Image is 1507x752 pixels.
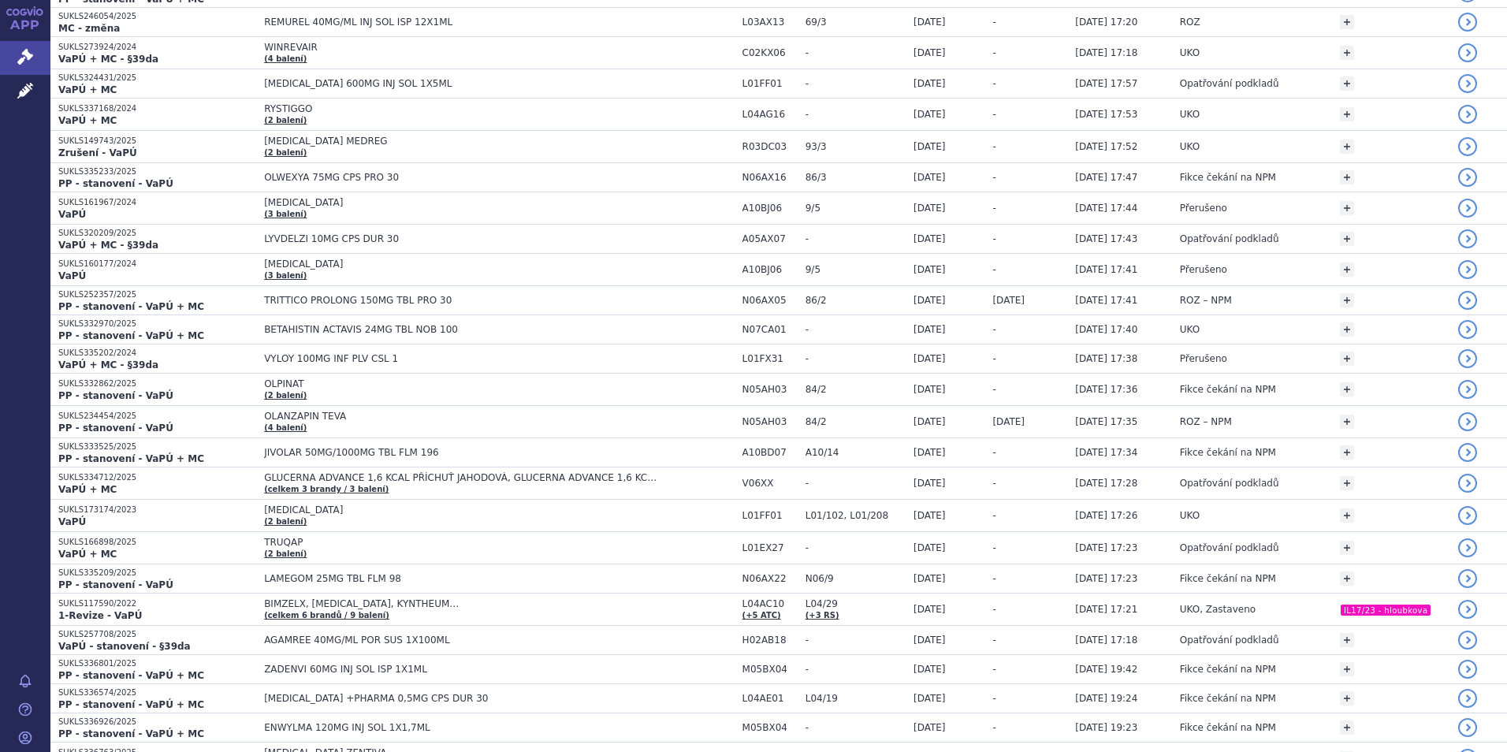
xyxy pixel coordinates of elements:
[914,542,946,553] span: [DATE]
[806,693,906,704] span: L04/19
[1180,109,1200,120] span: UKO
[992,233,995,244] span: -
[264,353,658,364] span: VYLOY 100MG INF PLV CSL 1
[742,447,798,458] span: A10BD07
[992,635,995,646] span: -
[992,478,995,489] span: -
[806,384,906,395] span: 84/2
[806,17,906,28] span: 69/3
[1340,293,1354,307] a: +
[1180,17,1200,28] span: ROZ
[1458,631,1477,650] a: detail
[1340,445,1354,460] a: +
[264,664,658,675] span: ZADENVI 60MG INJ SOL ISP 1X1ML
[58,330,204,341] strong: PP - stanovení - VaPÚ + MC
[1180,542,1279,553] span: Opatřování podkladů
[1458,291,1477,310] a: detail
[58,441,256,452] p: SUKLS333525/2025
[742,141,798,152] span: R03DC03
[742,203,798,214] span: A10BJ06
[1458,660,1477,679] a: detail
[742,324,798,335] span: N07CA01
[806,172,906,183] span: 86/3
[742,598,798,609] span: L04AC10
[1458,74,1477,93] a: detail
[264,103,658,114] span: RYSTIGGO
[58,209,86,220] strong: VaPÚ
[1341,605,1431,616] i: IL17/23 - hloubkova
[264,259,658,270] span: [MEDICAL_DATA]
[1075,203,1137,214] span: [DATE] 17:44
[1180,478,1279,489] span: Opatřování podkladů
[1075,47,1137,58] span: [DATE] 17:18
[1075,635,1137,646] span: [DATE] 17:18
[58,259,256,270] p: SUKLS160177/2024
[58,115,117,126] strong: VaPÚ + MC
[58,23,120,34] strong: MC - změna
[992,324,995,335] span: -
[806,611,839,620] a: (+3 RS)
[1180,510,1200,521] span: UKO
[264,116,307,125] a: (2 balení)
[1340,76,1354,91] a: +
[1075,17,1137,28] span: [DATE] 17:20
[58,84,117,95] strong: VaPÚ + MC
[806,203,906,214] span: 9/5
[1340,201,1354,215] a: +
[1075,542,1137,553] span: [DATE] 17:23
[992,353,995,364] span: -
[914,233,946,244] span: [DATE]
[806,78,906,89] span: -
[914,635,946,646] span: [DATE]
[1180,447,1276,458] span: Fikce čekání na NPM
[806,295,906,306] span: 86/2
[58,598,256,609] p: SUKLS117590/2022
[914,141,946,152] span: [DATE]
[992,172,995,183] span: -
[1180,664,1276,675] span: Fikce čekání na NPM
[58,453,204,464] strong: PP - stanovení - VaPÚ + MC
[992,109,995,120] span: -
[264,722,658,733] span: ENWYLMA 120MG INJ SOL 1X1,7ML
[742,573,798,584] span: N06AX22
[742,478,798,489] span: V06XX
[264,210,307,218] a: (3 balení)
[742,295,798,306] span: N06AX05
[1180,264,1227,275] span: Přerušeno
[1340,662,1354,676] a: +
[742,233,798,244] span: A05AX07
[58,658,256,669] p: SUKLS336801/2025
[914,722,946,733] span: [DATE]
[742,384,798,395] span: N05AH03
[742,664,798,675] span: M05BX04
[806,264,906,275] span: 9/5
[742,635,798,646] span: H02AB18
[58,472,256,483] p: SUKLS334712/2025
[264,197,658,208] span: [MEDICAL_DATA]
[992,447,995,458] span: -
[58,197,256,208] p: SUKLS161967/2024
[58,516,86,527] strong: VaPÚ
[1075,604,1137,615] span: [DATE] 17:21
[1340,691,1354,705] a: +
[992,203,995,214] span: -
[58,537,256,548] p: SUKLS166898/2025
[914,203,946,214] span: [DATE]
[58,270,86,281] strong: VaPÚ
[58,629,256,640] p: SUKLS257708/2025
[742,510,798,521] span: L01FF01
[742,693,798,704] span: L04AE01
[264,537,658,548] span: TRUQAP
[264,17,658,28] span: REMUREL 40MG/ML INJ SOL ISP 12X1ML
[1180,295,1232,306] span: ROZ – NPM
[1075,233,1137,244] span: [DATE] 17:43
[806,542,906,553] span: -
[992,17,995,28] span: -
[264,598,658,609] span: BIMZELX, [MEDICAL_DATA], KYNTHEUM…
[914,47,946,58] span: [DATE]
[914,172,946,183] span: [DATE]
[1075,172,1137,183] span: [DATE] 17:47
[58,318,256,329] p: SUKLS332970/2025
[58,390,173,401] strong: PP - stanovení - VaPÚ
[1458,43,1477,62] a: detail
